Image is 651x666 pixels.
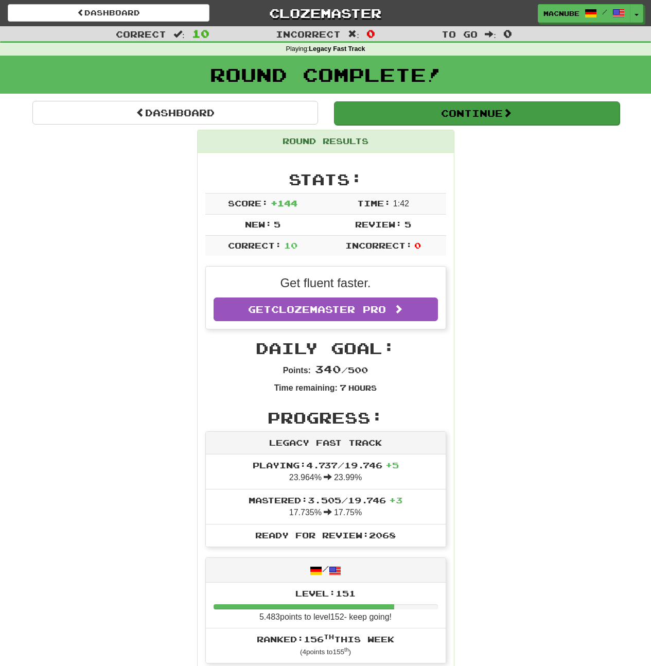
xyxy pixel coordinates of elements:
span: 0 [503,27,512,40]
span: : [485,30,496,39]
div: Round Results [198,130,454,153]
li: 23.964% 23.99% [206,454,446,489]
span: New: [245,219,272,229]
a: GetClozemaster Pro [214,297,438,321]
span: Clozemaster Pro [271,304,386,315]
h2: Progress: [205,409,446,426]
span: Ready for Review: 2068 [255,530,396,540]
span: Ranked: 156 this week [257,634,394,644]
span: Time: [357,198,391,208]
p: Get fluent faster. [214,274,438,292]
span: + 5 [385,460,399,470]
span: Mastered: 3.505 / 19.746 [249,495,402,505]
h2: Stats: [205,171,446,188]
strong: Points: [283,366,311,375]
h2: Daily Goal: [205,340,446,357]
span: + 144 [271,198,297,208]
span: : [348,30,359,39]
span: macnube [543,9,579,18]
span: Correct: [228,240,281,250]
span: To go [442,29,478,39]
span: 5 [404,219,411,229]
span: Level: 151 [295,588,356,598]
a: macnube / [538,4,630,23]
a: Clozemaster [225,4,427,22]
button: Continue [334,101,620,125]
span: Score: [228,198,268,208]
span: 10 [284,240,297,250]
strong: Legacy Fast Track [309,45,365,52]
span: 0 [414,240,421,250]
span: Incorrect [276,29,341,39]
span: / [602,8,607,15]
a: Dashboard [8,4,209,22]
small: ( 4 points to 155 ) [300,648,351,656]
strong: Time remaining: [274,383,338,392]
span: 7 [340,382,346,392]
span: 5 [274,219,280,229]
small: Hours [348,383,377,392]
li: 17.735% 17.75% [206,489,446,524]
div: / [206,558,446,582]
span: 10 [192,27,209,40]
span: : [173,30,185,39]
span: 340 [315,363,341,375]
span: 0 [366,27,375,40]
a: Dashboard [32,101,318,125]
li: 5.483 points to level 152 - keep going! [206,583,446,629]
div: Legacy Fast Track [206,432,446,454]
span: + 3 [389,495,402,505]
sup: th [344,647,349,653]
span: Correct [116,29,166,39]
h1: Round Complete! [4,64,647,85]
span: Incorrect: [345,240,412,250]
span: 1 : 42 [393,199,409,208]
span: Playing: 4.737 / 19.746 [253,460,399,470]
sup: th [324,633,334,640]
span: / 500 [315,365,368,375]
span: Review: [355,219,402,229]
